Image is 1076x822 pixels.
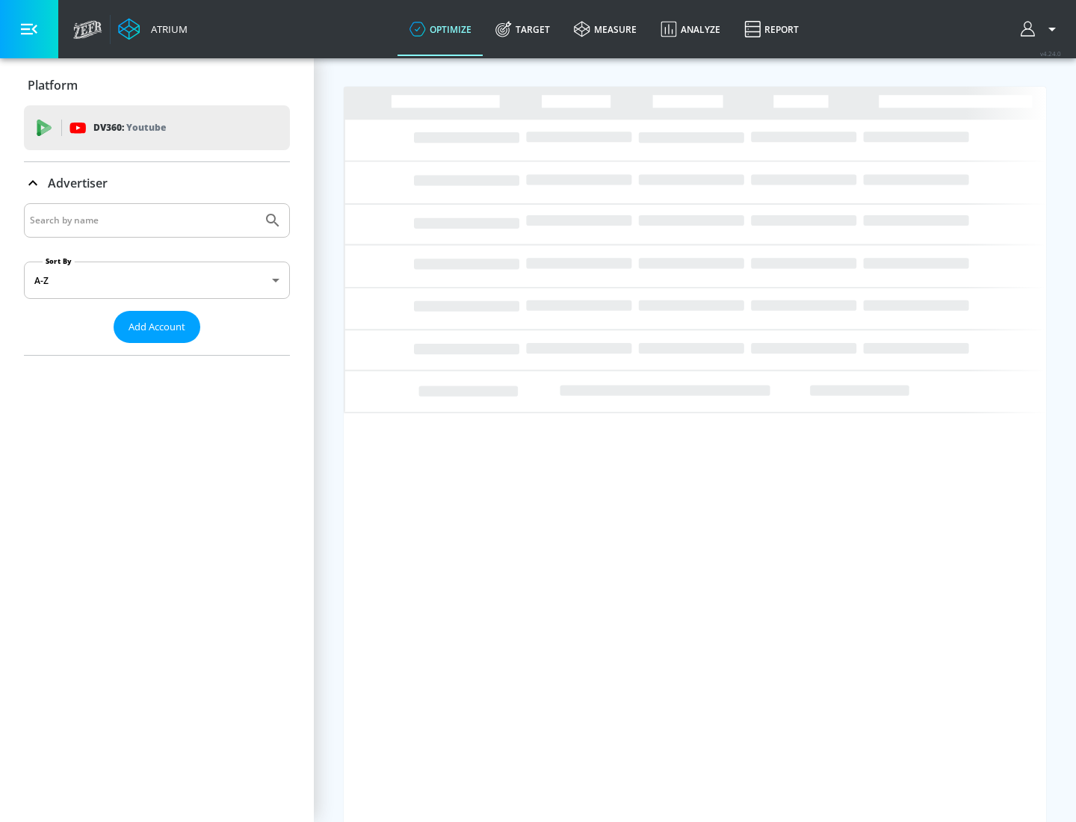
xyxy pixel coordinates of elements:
a: Atrium [118,18,188,40]
div: A-Z [24,262,290,299]
input: Search by name [30,211,256,230]
nav: list of Advertiser [24,343,290,355]
p: DV360: [93,120,166,136]
a: optimize [398,2,483,56]
span: v 4.24.0 [1040,49,1061,58]
div: Platform [24,64,290,106]
div: DV360: Youtube [24,105,290,150]
p: Platform [28,77,78,93]
div: Advertiser [24,162,290,204]
button: Add Account [114,311,200,343]
div: Atrium [145,22,188,36]
a: Target [483,2,562,56]
a: Analyze [649,2,732,56]
p: Advertiser [48,175,108,191]
p: Youtube [126,120,166,135]
a: measure [562,2,649,56]
a: Report [732,2,811,56]
span: Add Account [129,318,185,336]
div: Advertiser [24,203,290,355]
label: Sort By [43,256,75,266]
